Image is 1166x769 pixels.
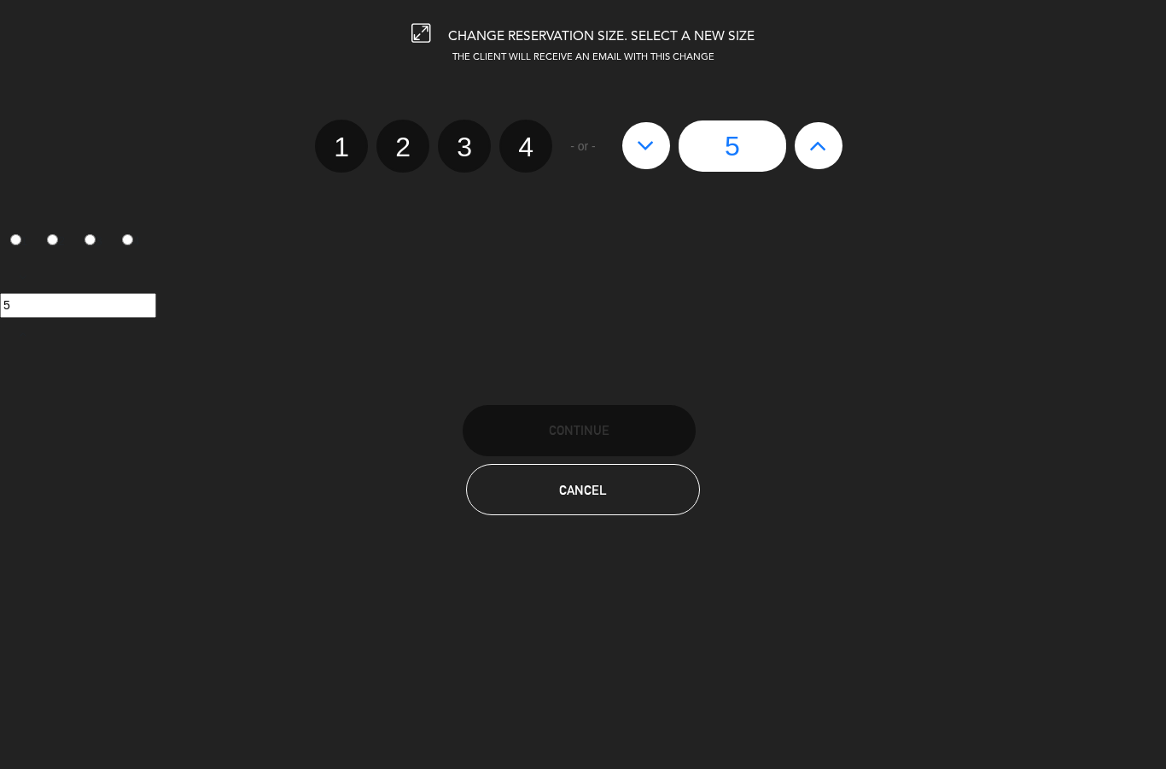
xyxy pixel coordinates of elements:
[47,234,58,245] input: 2
[10,234,21,245] input: 1
[38,226,75,255] label: 2
[499,120,552,173] label: 4
[438,120,491,173] label: 3
[122,234,133,245] input: 4
[559,483,607,497] span: Cancel
[570,137,596,156] span: - or -
[315,120,368,173] label: 1
[463,405,696,456] button: Continue
[448,30,755,44] span: CHANGE RESERVATION SIZE. SELECT A NEW SIZE
[376,120,429,173] label: 2
[452,53,714,62] span: THE CLIENT WILL RECEIVE AN EMAIL WITH THIS CHANGE
[75,226,113,255] label: 3
[112,226,149,255] label: 4
[466,464,699,515] button: Cancel
[85,234,96,245] input: 3
[549,423,609,437] span: Continue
